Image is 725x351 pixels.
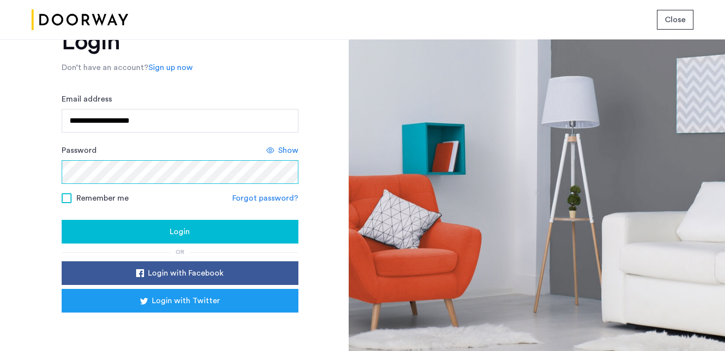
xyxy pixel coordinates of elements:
[62,289,298,313] button: button
[62,30,298,54] h1: Login
[62,220,298,244] button: button
[232,192,298,204] a: Forgot password?
[148,267,223,279] span: Login with Facebook
[62,93,112,105] label: Email address
[152,295,220,307] span: Login with Twitter
[62,261,298,285] button: button
[176,249,184,255] span: or
[665,14,686,26] span: Close
[62,64,148,71] span: Don’t have an account?
[32,1,128,38] img: logo
[62,144,97,156] label: Password
[657,10,693,30] button: button
[278,144,298,156] span: Show
[76,192,129,204] span: Remember me
[76,316,284,337] iframe: Sign in with Google Button
[170,226,190,238] span: Login
[148,62,193,73] a: Sign up now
